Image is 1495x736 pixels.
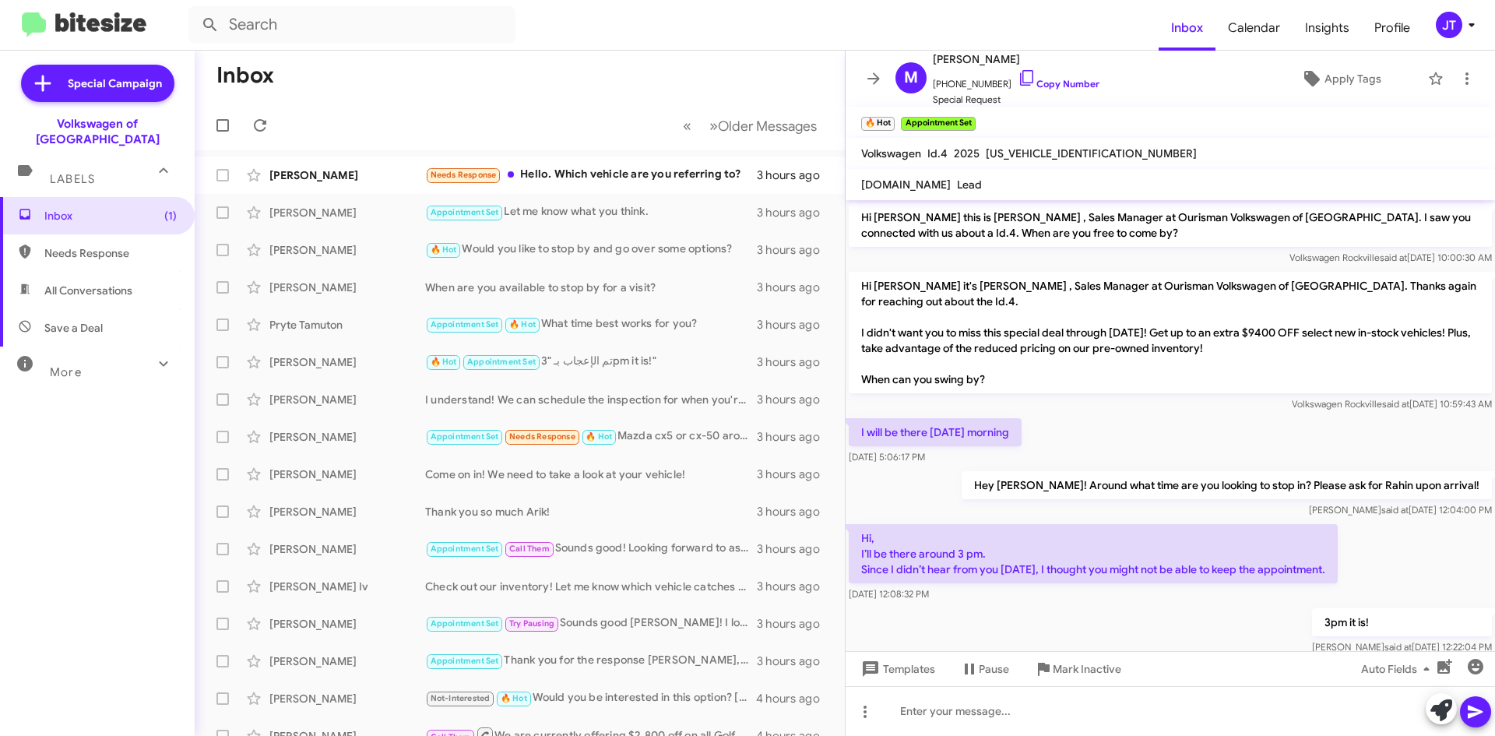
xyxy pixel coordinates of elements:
span: said at [1381,504,1409,516]
span: said at [1380,252,1407,263]
button: Next [700,110,826,142]
button: Mark Inactive [1022,655,1134,683]
div: [PERSON_NAME] [269,541,425,557]
div: [PERSON_NAME] [269,392,425,407]
span: More [50,365,82,379]
span: Appointment Set [431,319,499,329]
a: Insights [1293,5,1362,51]
a: Special Campaign [21,65,174,102]
span: Pause [979,655,1009,683]
span: Appointment Set [431,207,499,217]
span: Appointment Set [431,431,499,442]
div: تم الإعجاب بـ "3pm it is!" [425,353,757,371]
span: Save a Deal [44,320,103,336]
a: Calendar [1215,5,1293,51]
span: said at [1382,398,1409,410]
div: Come on in! We need to take a look at your vehicle! [425,467,757,482]
div: JT [1436,12,1462,38]
span: Needs Response [44,245,177,261]
div: [PERSON_NAME] [269,429,425,445]
div: 3 hours ago [757,467,832,482]
div: [PERSON_NAME] [269,467,425,482]
span: Mark Inactive [1053,655,1121,683]
span: Appointment Set [431,656,499,666]
span: » [709,116,718,136]
span: Appointment Set [467,357,536,367]
a: Inbox [1159,5,1215,51]
span: Special Campaign [68,76,162,91]
span: (1) [164,208,177,224]
input: Search [188,6,515,44]
div: 3 hours ago [757,280,832,295]
div: Would you like to stop by and go over some options? [425,241,757,259]
div: 3 hours ago [757,167,832,183]
p: Hi, I’ll be there around 3 pm. Since I didn’t hear from you [DATE], I thought you might not be ab... [849,524,1338,583]
span: [DOMAIN_NAME] [861,178,951,192]
span: [PERSON_NAME] [DATE] 12:04:00 PM [1309,504,1492,516]
button: Apply Tags [1261,65,1420,93]
span: 🔥 Hot [509,319,536,329]
span: [DATE] 5:06:17 PM [849,451,925,463]
span: M [904,65,918,90]
div: [PERSON_NAME] [269,354,425,370]
span: Not-Interested [431,693,491,703]
a: Copy Number [1018,78,1099,90]
span: Volkswagen Rockville [DATE] 10:00:30 AM [1289,252,1492,263]
div: [PERSON_NAME] [269,616,425,632]
div: 3 hours ago [757,429,832,445]
span: [PHONE_NUMBER] [933,69,1099,92]
span: Templates [858,655,935,683]
div: 3 hours ago [757,392,832,407]
div: [PERSON_NAME] [269,504,425,519]
span: Call Them [509,544,550,554]
div: 3 hours ago [757,242,832,258]
div: 3 hours ago [757,504,832,519]
div: I understand! We can schedule the inspection for when you're Golf is back! Let me know your avail... [425,392,757,407]
div: 3 hours ago [757,541,832,557]
div: Let me know what you think. [425,203,757,221]
span: 🔥 Hot [431,245,457,255]
div: Sounds good [PERSON_NAME]! I look forward to assist you. [425,615,757,632]
div: Would you be interested in this option? [URL][DOMAIN_NAME] [425,689,756,707]
span: [US_VEHICLE_IDENTIFICATION_NUMBER] [986,146,1197,160]
span: Inbox [44,208,177,224]
span: Appointment Set [431,544,499,554]
div: 3 hours ago [757,653,832,669]
div: When are you available to stop by for a visit? [425,280,757,295]
p: Hey [PERSON_NAME]! Around what time are you looking to stop in? Please ask for Rahin upon arrival! [962,471,1492,499]
span: « [683,116,691,136]
div: 3 hours ago [757,616,832,632]
div: [PERSON_NAME] [269,280,425,295]
div: [PERSON_NAME] [269,167,425,183]
div: [PERSON_NAME] [269,242,425,258]
span: Special Request [933,92,1099,107]
span: 🔥 Hot [431,357,457,367]
span: Id.4 [927,146,948,160]
div: What time best works for you? [425,315,757,333]
span: Apply Tags [1324,65,1381,93]
nav: Page navigation example [674,110,826,142]
button: JT [1423,12,1478,38]
div: Pryte Tamuton [269,317,425,333]
div: 3 hours ago [757,317,832,333]
span: Try Pausing [509,618,554,629]
span: Volkswagen [861,146,921,160]
button: Auto Fields [1349,655,1448,683]
span: Older Messages [718,118,817,135]
span: [DATE] 12:08:32 PM [849,588,929,600]
div: 3 hours ago [757,579,832,594]
span: Needs Response [509,431,575,442]
span: Profile [1362,5,1423,51]
div: 4 hours ago [756,691,832,706]
div: [PERSON_NAME] [269,691,425,706]
span: Labels [50,172,95,186]
div: Thank you so much Arik! [425,504,757,519]
p: I will be there [DATE] morning [849,418,1022,446]
span: said at [1384,641,1412,653]
small: Appointment Set [901,117,975,131]
button: Previous [674,110,701,142]
div: Sounds good! Looking forward to assist you. [425,540,757,558]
